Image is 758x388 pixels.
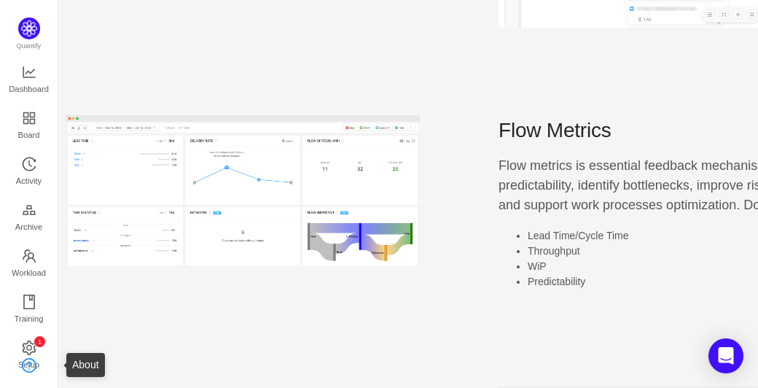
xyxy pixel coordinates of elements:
span: Activity [16,166,42,195]
i: icon: book [22,295,36,309]
a: Activity [22,158,36,187]
a: Archive [22,203,36,233]
i: icon: gold [22,203,36,217]
i: icon: team [22,249,36,263]
p: 1 [37,336,41,347]
a: Workload [22,249,36,279]
a: Dashboard [22,66,36,95]
a: icon: settingSetup [22,341,36,370]
i: icon: appstore [22,111,36,125]
span: Training [14,304,43,333]
a: Board [22,112,36,141]
img: Quantify [18,18,40,39]
span: Board [18,120,40,150]
div: Open Intercom Messenger [708,338,743,373]
a: Training [22,295,36,325]
i: icon: line-chart [22,65,36,79]
span: Archive [15,212,42,241]
i: icon: setting [22,341,36,355]
sup: 1 [34,336,45,347]
i: icon: history [22,157,36,171]
a: icon: question-circle [22,358,36,373]
span: Quantify [17,42,42,50]
span: Dashboard [9,74,49,104]
img: flow metrics [66,115,420,268]
span: Workload [12,258,46,287]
